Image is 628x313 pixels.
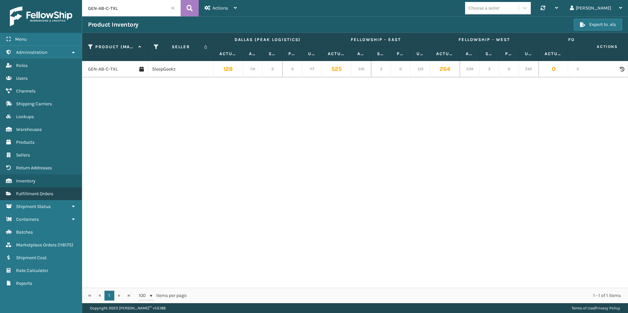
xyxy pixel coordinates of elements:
span: Return Addresses [16,165,52,171]
td: 128 [213,61,243,77]
span: Warehouses [16,127,42,132]
label: Pending [505,51,513,57]
td: 117 [302,61,322,77]
label: Available [466,51,473,57]
label: Unallocated [416,51,424,57]
i: Product Activity [620,67,624,72]
label: Safety [269,51,276,57]
label: Product (MAIN SKU) [95,44,135,50]
div: 1 - 1 of 1 items [196,292,621,299]
td: 3 [480,61,499,77]
label: Fellowship - West [436,37,532,43]
td: 264 [430,61,460,77]
span: Administration [16,50,47,55]
label: Pending [397,51,404,57]
td: 239 [460,61,480,77]
span: Menu [15,36,27,42]
label: Actual Quantity [219,51,237,57]
label: Available [357,51,365,57]
label: Actual Quantity [328,51,345,57]
p: Copyright 2023 [PERSON_NAME]™ v 1.0.188 [90,303,166,313]
label: Unallocated [525,51,532,57]
label: Pending [288,51,296,57]
span: Actions [213,5,228,11]
a: Privacy Policy [595,306,620,310]
a: Terms of Use [572,306,594,310]
button: Export to .xls [574,19,622,31]
span: 100 [139,292,148,299]
span: Roles [16,63,28,68]
h3: Product Inventory [88,21,139,29]
td: 0 [568,61,588,77]
img: logo [10,7,72,26]
span: Sellers [16,152,30,158]
td: 513 [411,61,430,77]
td: 3 [371,61,391,77]
span: Reports [16,281,32,286]
label: Dallas (Peak Logistics) [219,37,316,43]
span: Shipment Status [16,204,51,209]
span: ( 116175 ) [57,242,73,248]
td: 242 [519,61,539,77]
span: Users [16,75,28,81]
span: items per page [139,291,187,301]
span: Inventory [16,178,35,184]
span: Lookups [16,114,34,119]
label: Safety [485,51,493,57]
label: Actual Quantity [436,51,454,57]
span: Actions [576,41,622,52]
label: Fellowship - East [328,37,424,43]
div: Choose a seller [468,5,500,11]
td: 3 [263,61,282,77]
label: Seller [161,44,201,50]
td: 0 [539,61,568,77]
span: Rate Calculator [16,268,48,273]
span: Batches [16,229,33,235]
span: Shipping Carriers [16,101,52,107]
a: 1 [104,291,114,301]
span: Products [16,139,34,145]
label: Available [249,51,257,57]
td: SleepGeekz [148,61,213,77]
label: Actual Quantity [545,51,562,57]
div: | [572,303,620,313]
span: Channels [16,88,35,94]
span: Containers [16,217,39,222]
td: 510 [351,61,371,77]
td: 0 [499,61,519,77]
td: 0 [282,61,302,77]
label: Safety [377,51,385,57]
td: 525 [322,61,351,77]
td: 0 [391,61,411,77]
span: Marketplace Orders [16,242,56,248]
span: Fulfillment Orders [16,191,53,197]
span: Shipment Cost [16,255,47,261]
label: Unallocated [308,51,316,57]
td: 114 [243,61,263,77]
a: GEN-AB-C-TXL [88,66,118,73]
